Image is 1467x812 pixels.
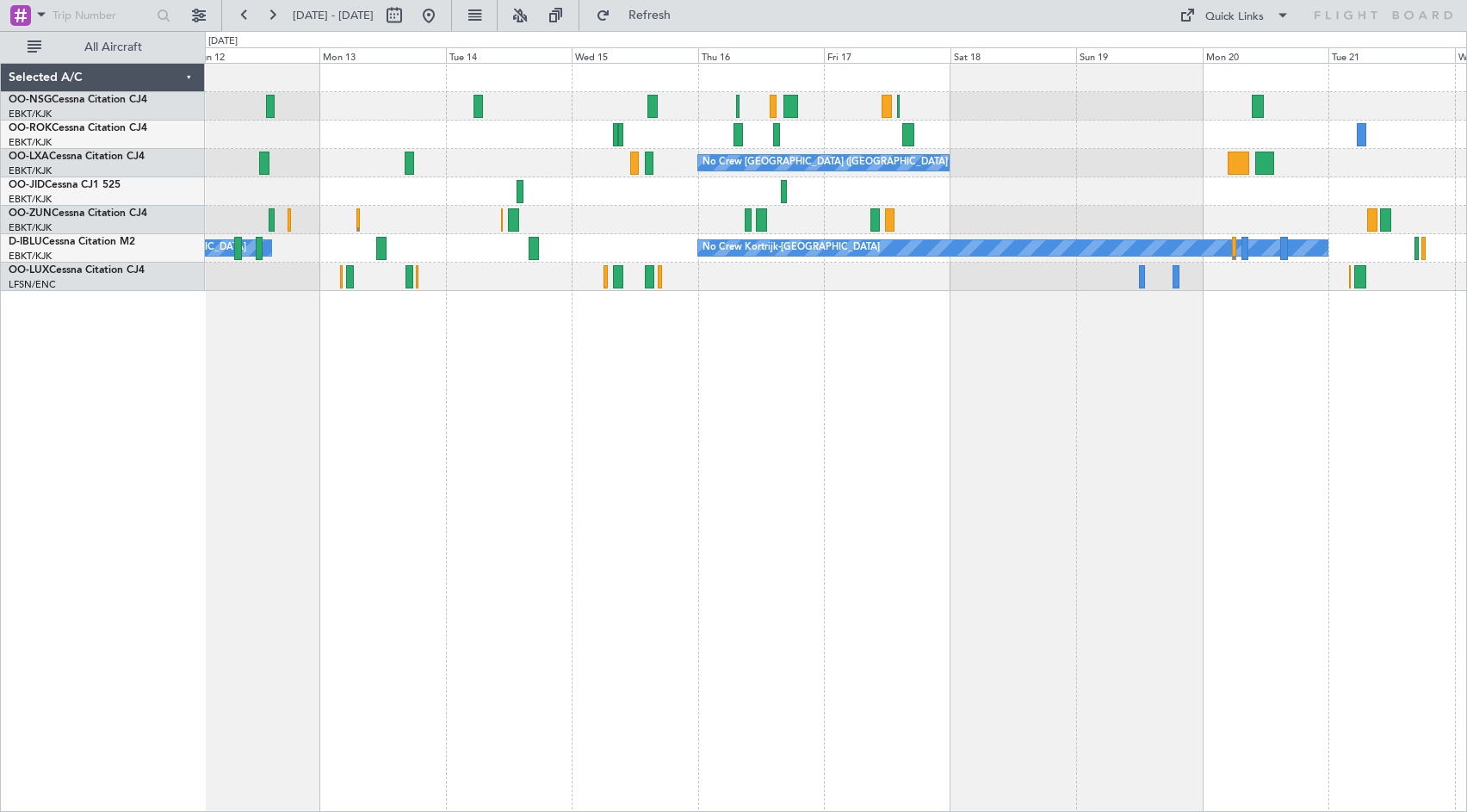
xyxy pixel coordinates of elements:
[9,237,135,247] a: D-IBLUCessna Citation M2
[703,235,880,261] div: No Crew Kortrijk-[GEOGRAPHIC_DATA]
[588,2,691,29] button: Refresh
[950,47,1077,63] div: Sat 18
[1076,47,1203,63] div: Sun 19
[1203,47,1329,63] div: Mon 20
[193,47,319,63] div: Sun 12
[9,164,52,177] a: EBKT/KJK
[19,34,187,61] button: All Aircraft
[208,34,238,49] div: [DATE]
[572,47,698,63] div: Wed 15
[45,41,182,53] span: All Aircraft
[1171,2,1298,29] button: Quick Links
[703,150,991,176] div: No Crew [GEOGRAPHIC_DATA] ([GEOGRAPHIC_DATA] National)
[9,123,147,133] a: OO-ROKCessna Citation CJ4
[1328,47,1455,63] div: Tue 21
[319,47,446,63] div: Mon 13
[9,95,52,105] span: OO-NSG
[9,237,42,247] span: D-IBLU
[9,265,145,276] a: OO-LUXCessna Citation CJ4
[446,47,573,63] div: Tue 14
[9,95,147,105] a: OO-NSGCessna Citation CJ4
[53,3,152,28] input: Trip Number
[293,8,374,23] span: [DATE] - [DATE]
[9,152,145,162] a: OO-LXACessna Citation CJ4
[9,278,56,291] a: LFSN/ENC
[614,9,686,22] span: Refresh
[824,47,950,63] div: Fri 17
[1205,9,1264,26] div: Quick Links
[9,180,121,190] a: OO-JIDCessna CJ1 525
[9,221,52,234] a: EBKT/KJK
[9,123,52,133] span: OO-ROK
[9,152,49,162] span: OO-LXA
[9,208,52,219] span: OO-ZUN
[9,193,52,206] a: EBKT/KJK
[698,47,825,63] div: Thu 16
[9,108,52,121] a: EBKT/KJK
[9,180,45,190] span: OO-JID
[9,265,49,276] span: OO-LUX
[9,250,52,263] a: EBKT/KJK
[9,208,147,219] a: OO-ZUNCessna Citation CJ4
[9,136,52,149] a: EBKT/KJK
